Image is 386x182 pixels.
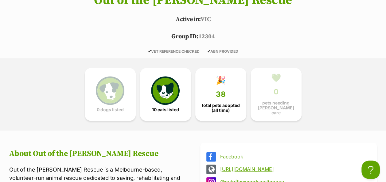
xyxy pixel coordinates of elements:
a: Facebook [220,154,368,159]
a: [URL][DOMAIN_NAME] [220,166,368,172]
span: VET REFERENCE CHECKED [148,49,200,54]
a: 10 cats listed [140,68,191,121]
span: total pets adopted (all time) [201,103,241,113]
span: 0 [274,88,279,96]
span: ABN PROVIDED [207,49,238,54]
a: 🎉 38 total pets adopted (all time) [195,68,246,121]
div: 🎉 [216,76,226,85]
a: 0 dogs listed [85,68,136,121]
icon: ✔ [148,49,151,54]
img: cat-icon-068c71abf8fe30c970a85cd354bc8e23425d12f6e8612795f06af48be43a487a.svg [151,76,179,104]
span: 0 dogs listed [97,107,124,112]
div: 💚 [271,73,281,82]
h2: About Out of the [PERSON_NAME] Rescue [9,149,186,158]
span: Active in: [176,16,201,23]
span: Group ID: [171,33,198,40]
img: petrescue-icon-eee76f85a60ef55c4a1927667547b313a7c0e82042636edf73dce9c88f694885.svg [96,76,124,104]
span: pets needing [PERSON_NAME] care [256,100,296,115]
icon: ✔ [207,49,210,54]
span: 10 cats listed [152,107,179,112]
iframe: Help Scout Beacon - Open [361,161,380,179]
span: 38 [216,90,226,99]
a: 💚 0 pets needing [PERSON_NAME] care [251,68,302,121]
